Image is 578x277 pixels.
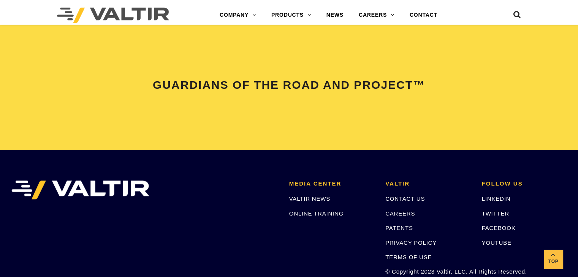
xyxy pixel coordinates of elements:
h2: FOLLOW US [482,181,567,187]
a: CONTACT US [385,195,425,202]
a: ONLINE TRAINING [289,210,344,217]
a: NEWS [319,8,351,23]
a: PRODUCTS [264,8,319,23]
img: Valtir [57,8,169,23]
img: VALTIR [11,181,149,200]
a: YOUTUBE [482,239,511,246]
p: © Copyright 2023 Valtir, LLC. All Rights Reserved. [385,267,470,276]
a: VALTIR NEWS [289,195,330,202]
a: FACEBOOK [482,225,516,231]
span: Top [544,257,563,266]
a: PATENTS [385,225,413,231]
a: CAREERS [385,210,415,217]
a: CONTACT [402,8,445,23]
h2: MEDIA CENTER [289,181,374,187]
span: GUARDIANS OF THE ROAD AND PROJECT™ [153,79,425,91]
a: LINKEDIN [482,195,511,202]
a: CAREERS [351,8,402,23]
a: COMPANY [212,8,264,23]
a: TWITTER [482,210,509,217]
h2: VALTIR [385,181,470,187]
a: PRIVACY POLICY [385,239,437,246]
a: TERMS OF USE [385,254,432,260]
a: Top [544,250,563,269]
